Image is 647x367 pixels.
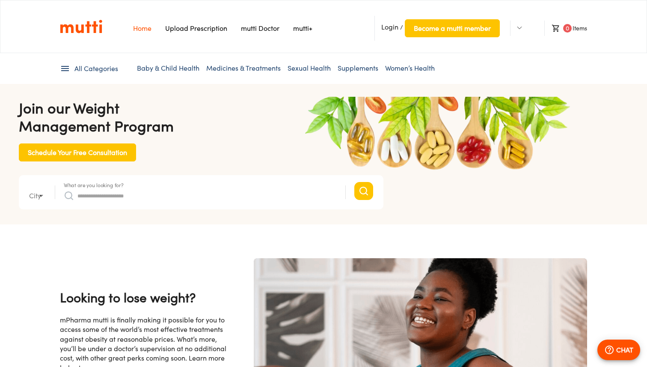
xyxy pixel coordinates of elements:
[293,24,312,33] a: Navigates to mutti+ page
[354,182,373,200] button: Search
[517,25,522,30] img: Dropdown
[338,64,378,72] a: Supplements
[241,24,279,33] a: Navigates to mutti doctor website
[19,143,136,161] button: Schedule Your Free Consultation
[19,99,383,135] h4: Join our Weight Management Program
[405,19,500,37] button: Become a mutti member
[137,64,199,72] a: Baby & Child Health
[19,148,136,155] a: Schedule Your Free Consultation
[544,21,587,36] li: Items
[206,64,281,72] a: Medicines & Treatments
[74,64,118,74] span: All Categories
[414,22,491,34] span: Become a mutti member
[597,340,640,360] button: CHAT
[133,24,151,33] a: Navigates to Home Page
[60,289,230,307] h4: Looking to lose weight?
[64,182,124,188] label: What are you looking for?
[165,24,227,33] a: Navigates to Prescription Upload Page
[563,24,572,33] span: 0
[60,19,102,34] img: Logo
[381,23,398,31] span: Login
[288,64,331,72] a: Sexual Health
[616,345,633,355] p: CHAT
[385,64,435,72] a: Women’s Health
[374,16,500,41] li: /
[28,146,127,158] span: Schedule Your Free Consultation
[60,19,102,34] a: Link on the logo navigates to HomePage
